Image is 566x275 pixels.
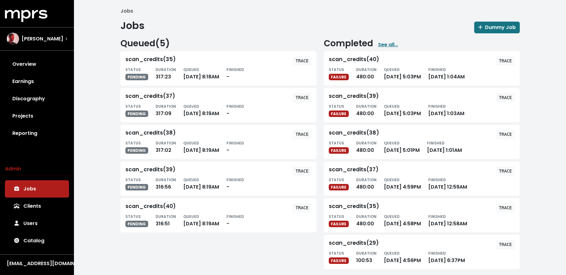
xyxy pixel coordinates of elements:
[226,67,244,72] small: FINISHED
[5,215,69,232] a: Users
[329,240,379,247] div: scan_credits(29)
[226,177,244,182] small: FINISHED
[183,213,219,227] div: [DATE] 8:19AM
[226,140,244,146] small: FINISHED
[428,249,465,264] div: [DATE] 6:37PM
[156,67,176,72] small: DURATION
[125,104,141,109] small: STATUS
[125,67,141,72] small: STATUS
[156,104,176,109] small: DURATION
[384,249,421,264] div: [DATE] 4:56PM
[156,139,176,154] div: 317:02
[496,130,515,139] button: TRACE
[496,166,515,176] button: TRACE
[125,214,141,219] small: STATUS
[156,176,176,191] div: 316:56
[5,260,69,268] button: [EMAIL_ADDRESS][DOMAIN_NAME]
[156,177,176,182] small: DURATION
[356,213,377,227] div: 480:00
[329,147,349,153] span: FAILURE
[120,7,520,15] nav: breadcrumb
[295,58,308,63] tt: TRACE
[295,169,308,173] tt: TRACE
[5,73,69,90] a: Earnings
[329,74,349,80] span: FAILURE
[329,177,344,182] small: STATUS
[226,176,244,191] div: -
[226,104,244,109] small: FINISHED
[293,203,311,213] button: TRACE
[356,214,377,219] small: DURATION
[356,102,377,117] div: 480:00
[428,177,446,182] small: FINISHED
[226,139,244,154] div: -
[156,214,176,219] small: DURATION
[356,251,377,256] small: DURATION
[120,20,145,31] h1: Jobs
[474,22,520,33] button: Dummy Job
[125,56,176,63] div: scan_credits(35)
[293,93,311,102] button: TRACE
[384,176,421,191] div: [DATE] 4:59PM
[329,166,378,173] div: scan_credits(37)
[356,67,377,72] small: DURATION
[329,130,379,137] div: scan_credits(38)
[295,95,308,100] tt: TRACE
[428,251,446,256] small: FINISHED
[183,66,219,81] div: [DATE] 8:18AM
[329,104,344,109] small: STATUS
[125,140,141,146] small: STATUS
[293,56,311,66] button: TRACE
[125,130,176,137] div: scan_credits(38)
[499,169,512,173] tt: TRACE
[478,24,516,31] span: Dummy Job
[156,213,176,227] div: 316:51
[384,66,421,81] div: [DATE] 5:03PM
[125,93,175,100] div: scan_credits(37)
[125,221,149,227] span: PENDING
[384,213,421,227] div: [DATE] 4:58PM
[329,257,349,264] span: FAILURE
[496,203,515,213] button: TRACE
[295,205,308,210] tt: TRACE
[156,66,176,81] div: 317:23
[7,33,19,45] img: The selected account / producer
[329,67,344,72] small: STATUS
[496,56,515,66] button: TRACE
[329,221,349,227] span: FAILURE
[356,176,377,191] div: 480:00
[120,7,133,15] li: Jobs
[125,166,175,173] div: scan_credits(39)
[384,177,400,182] small: QUEUED
[183,102,219,117] div: [DATE] 8:19AM
[356,249,377,264] div: 100:53
[226,66,244,81] div: -
[295,132,308,137] tt: TRACE
[428,66,465,81] div: [DATE] 1:04AM
[384,102,421,117] div: [DATE] 5:03PM
[5,107,69,125] a: Projects
[427,140,445,146] small: FINISHED
[183,140,199,146] small: QUEUED
[22,35,63,43] span: [PERSON_NAME]
[5,12,47,19] a: mprs logo
[324,38,373,49] h2: Completed
[496,240,515,249] button: TRACE
[5,232,69,249] a: Catalog
[125,110,149,117] span: PENDING
[125,177,141,182] small: STATUS
[329,203,379,210] div: scan_credits(35)
[156,102,176,117] div: 317:09
[356,140,377,146] small: DURATION
[329,140,344,146] small: STATUS
[329,251,344,256] small: STATUS
[329,56,379,63] div: scan_credits(40)
[384,67,400,72] small: QUEUED
[183,67,199,72] small: QUEUED
[5,90,69,107] a: Discography
[428,213,467,227] div: [DATE] 12:58AM
[384,214,400,219] small: QUEUED
[125,203,176,210] div: scan_credits(40)
[120,38,316,49] h2: Queued ( 5 )
[384,139,420,154] div: [DATE] 5:01PM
